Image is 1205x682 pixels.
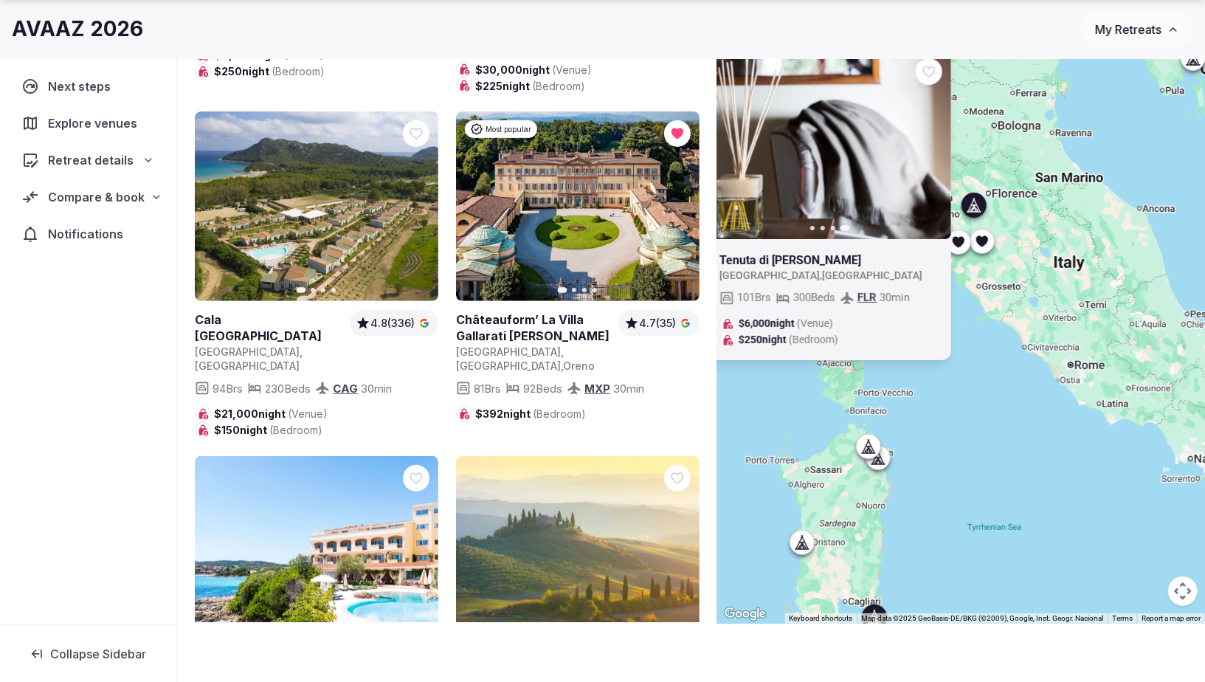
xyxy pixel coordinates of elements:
[797,317,833,329] span: (Venue)
[789,334,838,345] span: (Bedroom)
[789,613,852,624] button: Keyboard shortcuts
[213,381,243,396] span: 94 Brs
[214,64,325,79] span: $250 night
[456,359,561,372] span: [GEOGRAPHIC_DATA]
[558,287,567,293] button: Go to slide 1
[333,382,358,396] a: CAG
[639,316,676,331] span: 4.7 (35)
[195,311,344,345] a: View venue
[456,345,561,358] span: [GEOGRAPHIC_DATA]
[584,382,610,396] a: MXP
[719,252,933,269] h2: Tenuta di [PERSON_NAME]
[456,311,612,345] a: View venue
[793,290,835,306] span: 300 Beds
[195,456,438,646] a: View Gabbiano Azzurro Hotel & Suites
[48,225,129,243] span: Notifications
[356,316,432,331] a: 4.8(336)
[532,80,585,92] span: (Bedroom)
[593,288,597,292] button: Go to slide 4
[456,456,700,646] a: View Borgo San Luigi
[12,108,164,139] a: Explore venues
[708,49,951,239] a: View Tenuta di Artimino
[269,424,322,436] span: (Bedroom)
[272,65,325,77] span: (Bedroom)
[561,359,563,372] span: ,
[737,290,771,306] span: 101 Brs
[572,288,576,292] button: Go to slide 2
[288,407,328,420] span: (Venue)
[719,252,933,269] a: View venue
[48,151,134,169] span: Retreat details
[822,269,922,281] span: [GEOGRAPHIC_DATA]
[880,290,910,306] span: 30 min
[552,63,592,76] span: (Venue)
[195,111,438,301] a: View Cala Sinzias Resort
[214,423,322,438] span: $150 night
[361,381,392,396] span: 30 min
[486,124,531,134] span: Most popular
[195,359,300,372] span: [GEOGRAPHIC_DATA]
[810,226,815,230] button: Go to slide 1
[533,407,586,420] span: (Bedroom)
[840,225,850,231] button: Go to slide 4
[1112,614,1133,622] a: Terms (opens in new tab)
[1168,576,1198,606] button: Map camera controls
[1142,614,1201,622] a: Report a map error
[311,288,315,292] button: Go to slide 2
[297,287,306,293] button: Go to slide 1
[719,269,820,281] span: [GEOGRAPHIC_DATA]
[12,71,164,102] a: Next steps
[1081,11,1193,48] button: My Retreats
[523,381,562,396] span: 92 Beds
[721,604,770,624] a: Open this area in Google Maps (opens a new window)
[475,63,592,77] span: $30,000 night
[475,407,586,421] span: $392 night
[624,316,694,331] a: 4.7(35)
[48,77,117,95] span: Next steps
[831,226,835,230] button: Go to slide 3
[370,316,415,331] span: 4.8 (336)
[739,317,833,331] span: $6,000 night
[456,311,612,345] h2: Châteauform’ La Villa Gallarati [PERSON_NAME]
[739,333,838,348] span: $250 night
[820,269,822,281] span: ,
[12,638,164,670] button: Collapse Sidebar
[12,15,143,44] h1: AVAAZ 2026
[613,381,644,396] span: 30 min
[48,114,143,132] span: Explore venues
[195,345,300,358] span: [GEOGRAPHIC_DATA]
[50,647,146,661] span: Collapse Sidebar
[48,188,145,206] span: Compare & book
[475,79,585,94] span: $225 night
[456,111,700,301] a: View Châteauform’ La Villa Gallarati Scotti
[474,381,501,396] span: 81 Brs
[331,288,336,292] button: Go to slide 4
[265,381,311,396] span: 230 Beds
[300,345,303,358] span: ,
[321,288,325,292] button: Go to slide 3
[195,311,344,345] h2: Cala [GEOGRAPHIC_DATA]
[12,218,164,249] a: Notifications
[857,291,877,304] a: FLR
[821,226,825,230] button: Go to slide 2
[721,604,770,624] img: Google
[214,407,328,421] span: $21,000 night
[561,345,564,358] span: ,
[1095,22,1161,37] span: My Retreats
[563,359,595,372] span: Oreno
[861,614,1103,622] span: Map data ©2025 GeoBasis-DE/BKG (©2009), Google, Inst. Geogr. Nacional
[582,288,587,292] button: Go to slide 3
